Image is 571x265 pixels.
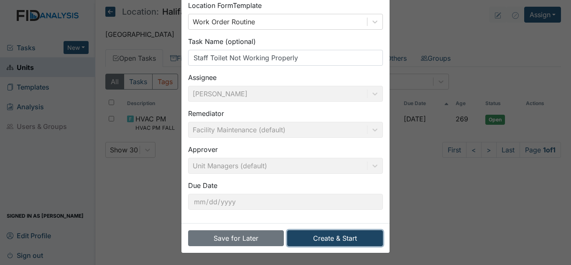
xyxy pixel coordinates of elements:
label: Location Form Template [188,0,262,10]
label: Approver [188,144,218,154]
label: Task Name (optional) [188,36,256,46]
label: Remediator [188,108,224,118]
label: Assignee [188,72,217,82]
div: Work Order Routine [193,17,255,27]
label: Due Date [188,180,217,190]
button: Create & Start [287,230,383,246]
button: Save for Later [188,230,284,246]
